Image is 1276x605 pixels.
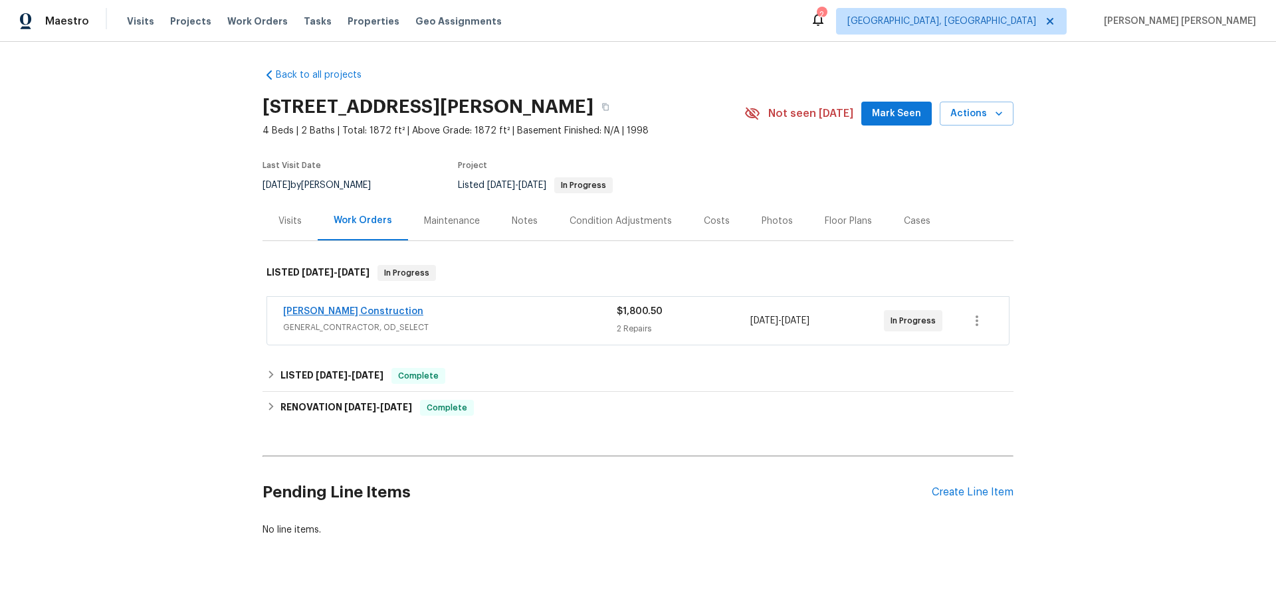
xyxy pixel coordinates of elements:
span: [DATE] [782,316,809,325]
span: [DATE] [263,181,290,190]
h6: RENOVATION [280,400,412,416]
span: - [487,181,546,190]
div: RENOVATION [DATE]-[DATE]Complete [263,392,1013,424]
div: Floor Plans [825,215,872,228]
button: Actions [940,102,1013,126]
div: 2 Repairs [617,322,750,335]
span: Not seen [DATE] [768,107,853,120]
span: 4 Beds | 2 Baths | Total: 1872 ft² | Above Grade: 1872 ft² | Basement Finished: N/A | 1998 [263,124,744,137]
div: by [PERSON_NAME] [263,177,387,193]
span: [GEOGRAPHIC_DATA], [GEOGRAPHIC_DATA] [847,15,1036,28]
span: GENERAL_CONTRACTOR, OD_SELECT [283,321,617,334]
span: Maestro [45,15,89,28]
span: Listed [458,181,613,190]
span: [DATE] [352,371,383,380]
span: [DATE] [344,402,376,412]
span: [DATE] [487,181,515,190]
span: - [302,268,370,277]
span: Project [458,161,487,169]
h2: [STREET_ADDRESS][PERSON_NAME] [263,100,593,114]
div: Maintenance [424,215,480,228]
a: [PERSON_NAME] Construction [283,307,423,316]
div: Photos [762,215,793,228]
span: Tasks [304,17,332,26]
span: In Progress [379,266,435,280]
span: [DATE] [750,316,778,325]
span: Complete [421,401,473,414]
div: Visits [278,215,302,228]
span: - [750,314,809,327]
span: [DATE] [380,402,412,412]
div: LISTED [DATE]-[DATE]In Progress [263,252,1013,294]
h2: Pending Line Items [263,462,932,523]
span: Visits [127,15,154,28]
span: Work Orders [227,15,288,28]
button: Copy Address [593,95,617,119]
a: Back to all projects [263,68,390,82]
h6: LISTED [280,368,383,384]
span: Projects [170,15,211,28]
span: In Progress [891,314,941,327]
span: - [344,402,412,412]
div: Work Orders [334,214,392,227]
span: - [316,371,383,380]
span: Actions [950,106,1003,122]
div: No line items. [263,523,1013,537]
span: Geo Assignments [415,15,502,28]
span: [DATE] [316,371,348,380]
span: Complete [393,369,444,383]
div: 2 [817,8,826,21]
div: Cases [904,215,930,228]
div: Notes [512,215,538,228]
span: In Progress [556,181,611,189]
button: Mark Seen [861,102,932,126]
span: Properties [348,15,399,28]
div: Condition Adjustments [570,215,672,228]
span: $1,800.50 [617,307,663,316]
span: Mark Seen [872,106,921,122]
span: [DATE] [338,268,370,277]
div: Create Line Item [932,486,1013,499]
span: [PERSON_NAME] [PERSON_NAME] [1099,15,1256,28]
span: [DATE] [302,268,334,277]
span: [DATE] [518,181,546,190]
div: Costs [704,215,730,228]
span: Last Visit Date [263,161,321,169]
h6: LISTED [266,265,370,281]
div: LISTED [DATE]-[DATE]Complete [263,360,1013,392]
